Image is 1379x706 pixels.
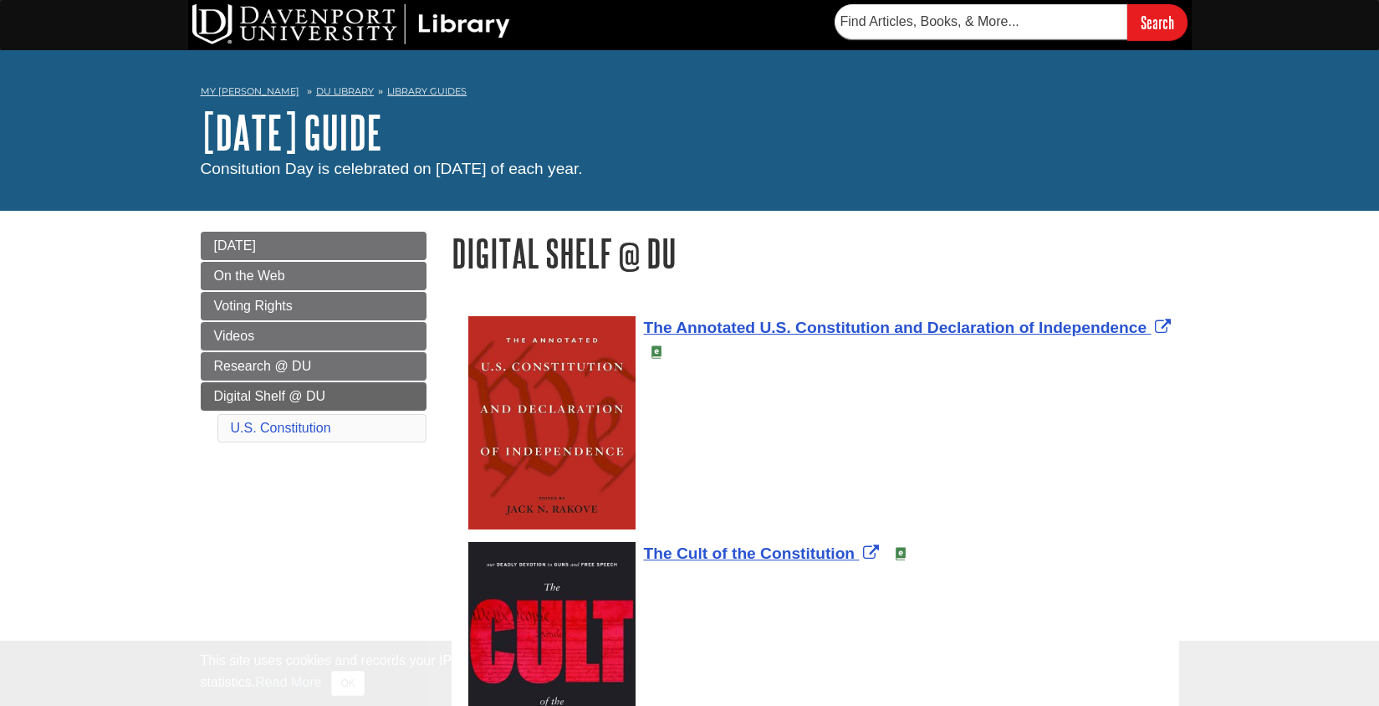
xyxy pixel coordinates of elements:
[894,547,907,560] img: e-Book
[644,545,884,562] a: Link opens in new window
[316,85,374,97] a: DU Library
[650,345,663,359] img: e-Book
[214,389,326,403] span: Digital Shelf @ DU
[1127,4,1187,40] input: Search
[201,106,382,158] a: [DATE] Guide
[201,262,426,290] a: On the Web
[214,359,312,373] span: Research @ DU
[644,319,1176,336] a: Link opens in new window
[644,319,1147,336] span: The Annotated U.S. Constitution and Declaration of Independence
[201,80,1179,107] nav: breadcrumb
[201,84,299,99] a: My [PERSON_NAME]
[331,671,364,696] button: Close
[201,322,426,350] a: Videos
[214,269,285,283] span: On the Web
[644,545,855,562] span: The Cult of the Constitution
[201,352,426,381] a: Research @ DU
[231,421,331,435] a: U.S. Constitution
[835,4,1127,39] input: Find Articles, Books, & More...
[214,329,255,343] span: Videos
[452,232,1179,274] h1: Digital Shelf @ DU
[835,4,1187,40] form: Searches DU Library's articles, books, and more
[201,382,426,411] a: Digital Shelf @ DU
[201,292,426,320] a: Voting Rights
[387,85,467,97] a: Library Guides
[214,299,293,313] span: Voting Rights
[201,232,426,446] div: Guide Page Menu
[201,232,426,260] a: [DATE]
[192,4,510,44] img: DU Library
[201,160,583,177] span: Consitution Day is celebrated on [DATE] of each year.
[255,675,321,689] a: Read More
[201,651,1179,696] div: This site uses cookies and records your IP address for usage statistics. Additionally, we use Goo...
[214,238,256,253] span: [DATE]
